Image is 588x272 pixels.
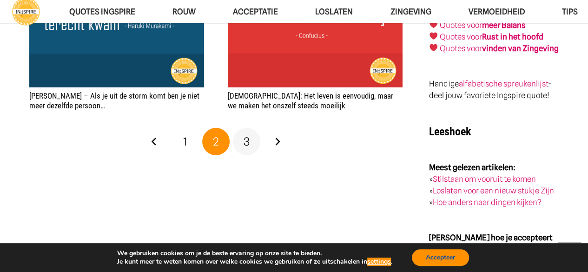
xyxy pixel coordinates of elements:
p: Handige - deel jouw favoriete Ingspire quote! [429,78,559,101]
strong: meer Balans [482,20,526,30]
button: settings [367,258,391,266]
a: Loslaten voor een nieuw stukje Zijn [433,186,554,195]
strong: Rust in het hoofd [482,32,543,41]
p: Je kunt meer te weten komen over welke cookies we gebruiken of ze uitschakelen in . [117,258,392,266]
span: Acceptatie [233,7,278,16]
a: Quotes voorvinden van Zingeving [440,44,559,53]
span: ROUW [172,7,196,16]
span: 3 [244,135,250,148]
strong: Leeshoek [429,125,471,138]
p: We gebruiken cookies om je de beste ervaring op onze site te bieden. [117,249,392,258]
a: Terug naar top [558,242,581,265]
a: alfabetische spreukenlijst [459,79,548,88]
span: VERMOEIDHEID [468,7,524,16]
strong: Meest gelezen artikelen: [429,163,515,172]
a: [DEMOGRAPHIC_DATA]: Het leven is eenvoudig, maar we maken het onszelf steeds moeilijk [228,91,393,110]
img: ❤ [429,44,437,52]
a: Pagina 1 [171,128,199,156]
img: ❤ [429,32,437,40]
a: [PERSON_NAME] – Als je uit de storm komt ben je niet meer dezelfde persoon… [29,91,199,110]
a: Quotes voormeer Balans [440,20,526,30]
span: TIPS [562,7,577,16]
a: Pagina 3 [233,128,261,156]
span: 2 [213,135,219,148]
span: 1 [183,135,187,148]
a: Hoe anders naar dingen kijken? [433,198,542,207]
strong: [PERSON_NAME] hoe je accepteert en transformeert naar een nieuwe manier van Zijn: [429,233,553,265]
span: Zingeving [390,7,431,16]
p: » » » [429,162,559,208]
a: Quotes voorRust in het hoofd [440,32,543,41]
a: Stilstaan om vooruit te komen [433,174,536,184]
span: Pagina 2 [202,128,230,156]
strong: vinden van Zingeving [482,44,559,53]
span: QUOTES INGSPIRE [69,7,135,16]
button: Accepteer [412,249,469,266]
span: Loslaten [315,7,353,16]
